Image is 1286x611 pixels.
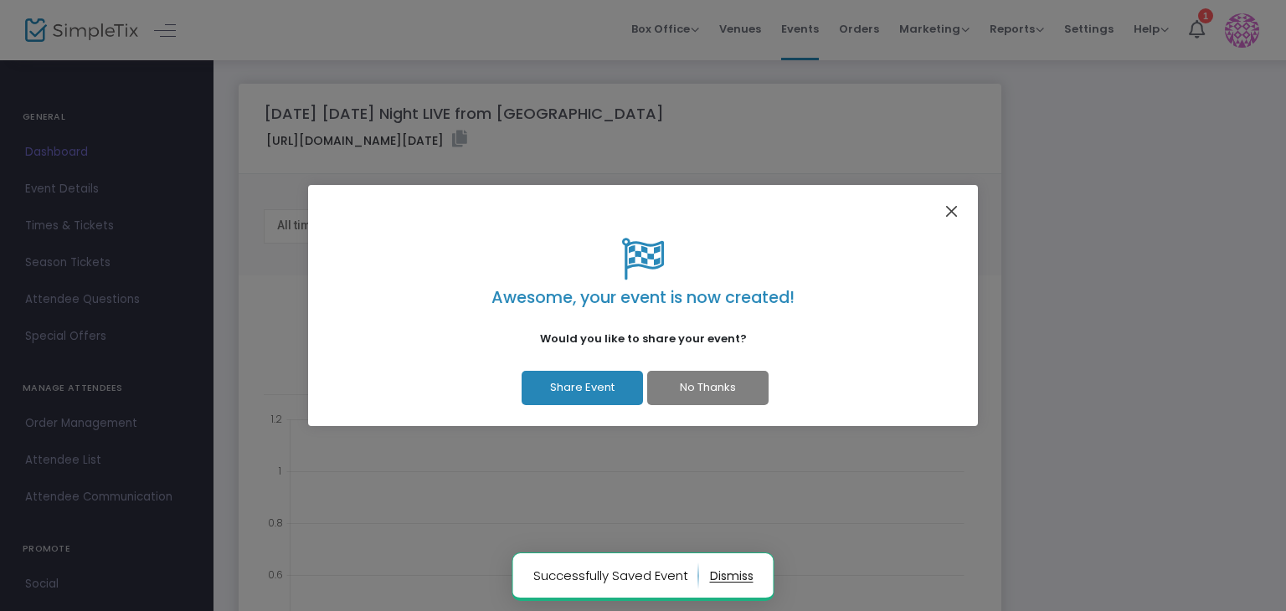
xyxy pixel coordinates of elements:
[941,201,963,223] button: Close
[467,332,819,346] h6: Would you like to share your event?
[329,288,957,307] h4: Awesome, your event is now created!
[710,562,754,589] button: dismiss
[647,371,769,405] button: No Thanks
[522,371,643,405] button: Share Event
[533,562,699,589] p: Successfully Saved Event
